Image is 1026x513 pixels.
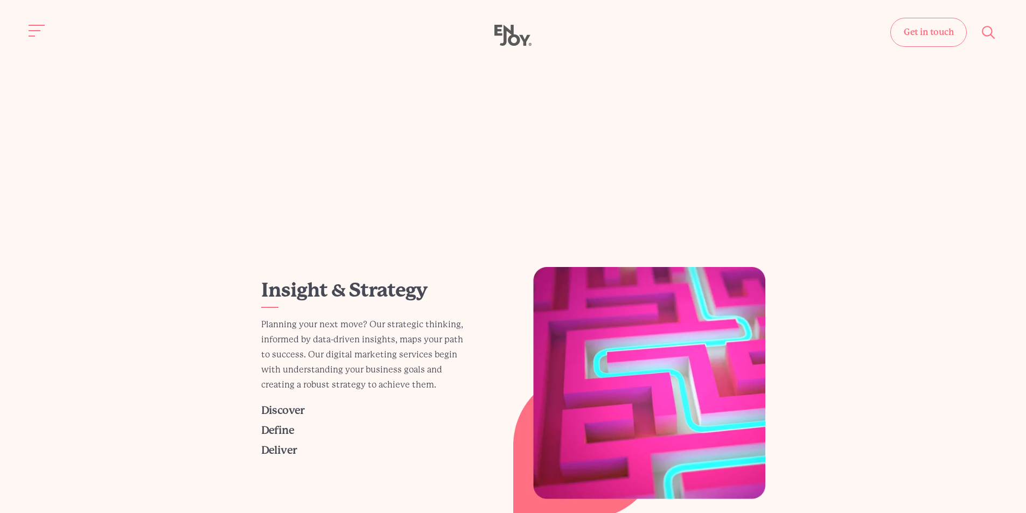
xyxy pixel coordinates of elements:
[890,18,967,47] a: Get in touch
[26,19,48,42] button: Site navigation
[261,279,427,301] a: Insight & Strategy
[261,404,305,417] a: Discover
[261,317,473,392] p: Planning your next move? Our strategic thinking, informed by data-driven insights, maps your path...
[978,21,1000,44] button: Site search
[261,424,294,437] a: Define
[261,444,297,456] a: Deliver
